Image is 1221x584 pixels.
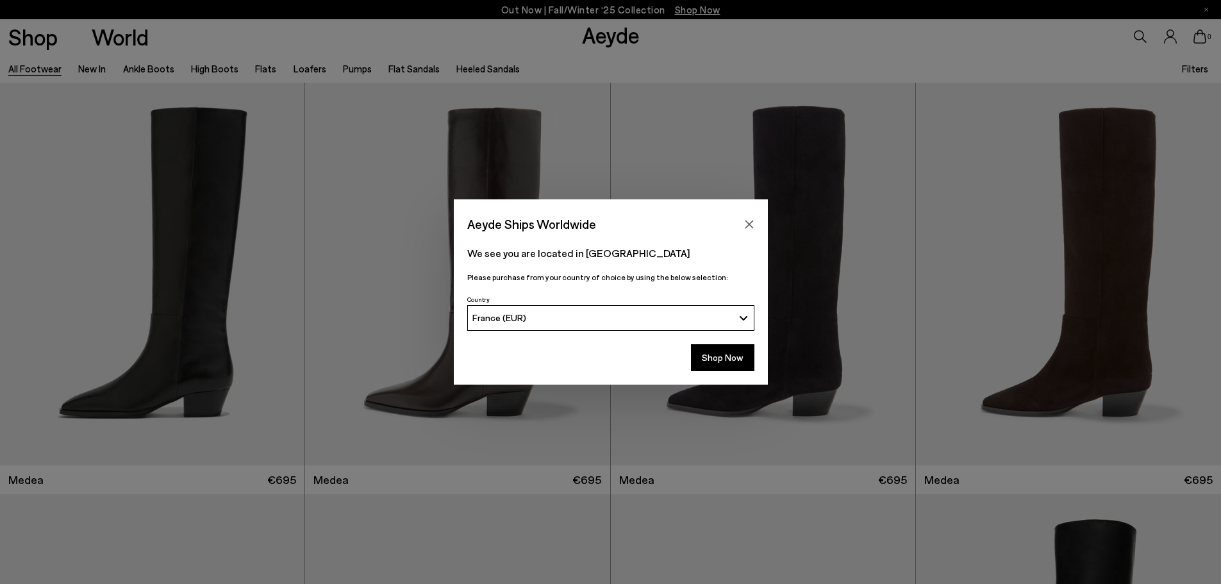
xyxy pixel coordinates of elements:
span: Aeyde Ships Worldwide [467,213,596,235]
p: We see you are located in [GEOGRAPHIC_DATA] [467,246,754,261]
span: France (EUR) [472,312,526,323]
p: Please purchase from your country of choice by using the below selection: [467,271,754,283]
button: Close [740,215,759,234]
button: Shop Now [691,344,754,371]
span: Country [467,296,490,303]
